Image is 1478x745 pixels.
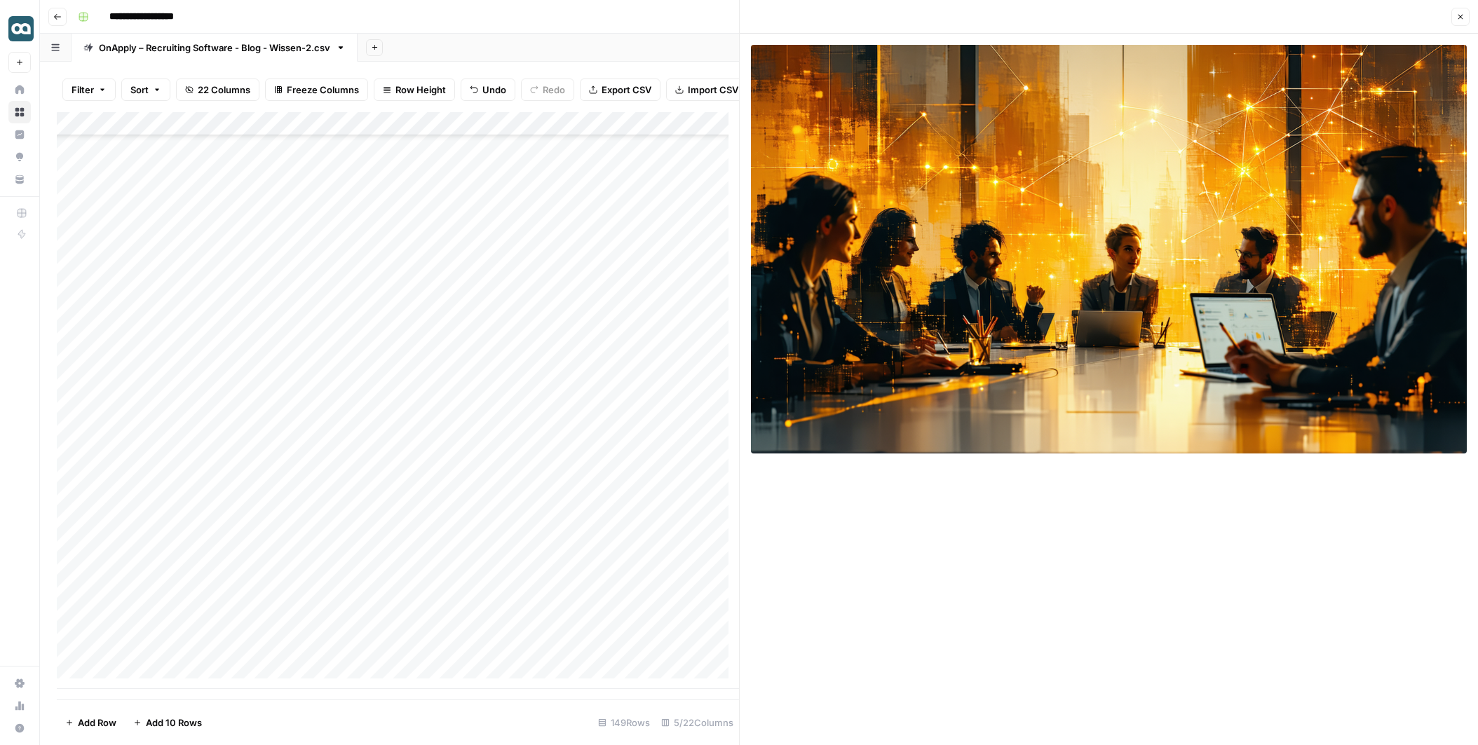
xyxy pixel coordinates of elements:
div: 5/22 Columns [656,711,739,734]
span: Sort [130,83,149,97]
button: Add Row [57,711,125,734]
a: Your Data [8,168,31,191]
button: Export CSV [580,78,660,101]
a: Browse [8,101,31,123]
img: onapply Logo [8,16,34,41]
div: 149 Rows [592,711,656,734]
button: Filter [62,78,116,101]
button: Import CSV [666,78,747,101]
span: Freeze Columns [287,83,359,97]
a: Insights [8,123,31,146]
span: Undo [482,83,506,97]
a: Usage [8,695,31,717]
span: Export CSV [602,83,651,97]
button: Help + Support [8,717,31,739]
a: Settings [8,672,31,695]
a: OnApply – Recruiting Software - Blog - Wissen-2.csv [72,34,358,62]
span: Row Height [395,83,446,97]
span: Add 10 Rows [146,716,202,730]
button: Undo [461,78,515,101]
img: Row/Cell [751,45,1467,453]
div: OnApply – Recruiting Software - Blog - Wissen-2.csv [99,41,330,55]
button: Row Height [374,78,455,101]
button: Freeze Columns [265,78,368,101]
button: Sort [121,78,170,101]
span: 22 Columns [198,83,250,97]
span: Add Row [78,716,116,730]
button: Redo [521,78,574,101]
a: Opportunities [8,146,31,168]
span: Filter [72,83,94,97]
a: Home [8,78,31,101]
span: Redo [543,83,565,97]
span: Import CSV [688,83,738,97]
button: Workspace: onapply [8,11,31,46]
button: 22 Columns [176,78,259,101]
button: Add 10 Rows [125,711,210,734]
